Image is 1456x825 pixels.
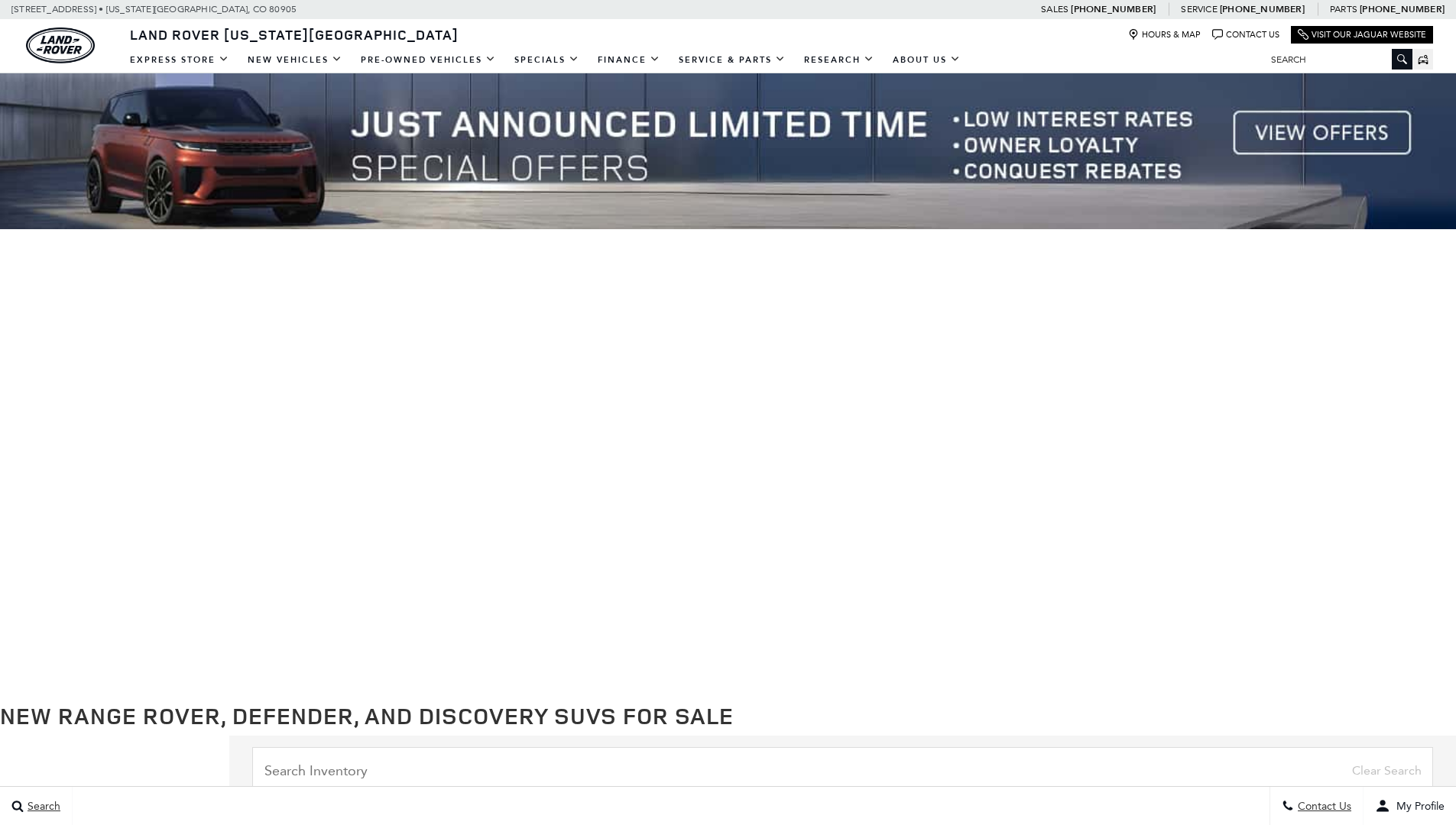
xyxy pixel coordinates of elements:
[252,747,1433,794] input: Search Inventory
[24,800,60,813] span: Search
[352,47,505,73] a: Pre-Owned Vehicles
[26,27,95,63] a: land-rover
[505,47,589,73] a: Specials
[26,27,95,63] img: Land Rover
[1212,29,1279,40] a: Contact Us
[121,47,238,73] a: EXPRESS STORE
[1360,3,1445,15] a: [PHONE_NUMBER]
[670,47,795,73] a: Service & Parts
[1071,3,1156,15] a: [PHONE_NUMBER]
[121,25,468,44] a: Land Rover [US_STATE][GEOGRAPHIC_DATA]
[1041,4,1068,15] span: Sales
[1294,800,1351,813] span: Contact Us
[795,47,884,73] a: Research
[884,47,970,73] a: About Us
[1390,800,1445,813] span: My Profile
[1128,29,1201,40] a: Hours & Map
[1364,787,1456,825] button: user-profile-menu
[130,25,459,44] span: Land Rover [US_STATE][GEOGRAPHIC_DATA]
[1181,4,1217,15] span: Service
[238,47,352,73] a: New Vehicles
[121,47,970,73] nav: Main Navigation
[1330,4,1357,15] span: Parts
[11,4,297,15] a: [STREET_ADDRESS] • [US_STATE][GEOGRAPHIC_DATA], CO 80905
[1298,29,1426,40] a: Visit Our Jaguar Website
[589,47,670,73] a: Finance
[1220,3,1305,15] a: [PHONE_NUMBER]
[1260,50,1412,69] input: Search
